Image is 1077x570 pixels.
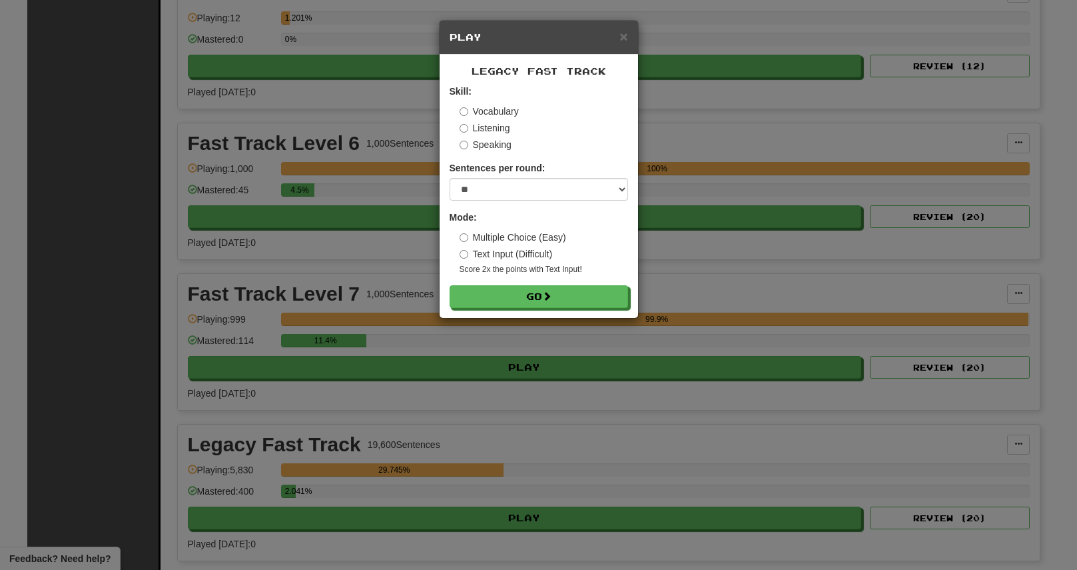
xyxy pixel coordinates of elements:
[450,212,477,223] strong: Mode:
[460,264,628,275] small: Score 2x the points with Text Input !
[472,65,606,77] span: Legacy Fast Track
[619,29,627,43] button: Close
[460,121,510,135] label: Listening
[450,285,628,308] button: Go
[619,29,627,44] span: ×
[450,31,628,44] h5: Play
[460,138,512,151] label: Speaking
[460,250,468,259] input: Text Input (Difficult)
[460,107,468,116] input: Vocabulary
[460,247,553,261] label: Text Input (Difficult)
[450,86,472,97] strong: Skill:
[460,105,519,118] label: Vocabulary
[450,161,545,175] label: Sentences per round:
[460,124,468,133] input: Listening
[460,141,468,149] input: Speaking
[460,233,468,242] input: Multiple Choice (Easy)
[460,231,566,244] label: Multiple Choice (Easy)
